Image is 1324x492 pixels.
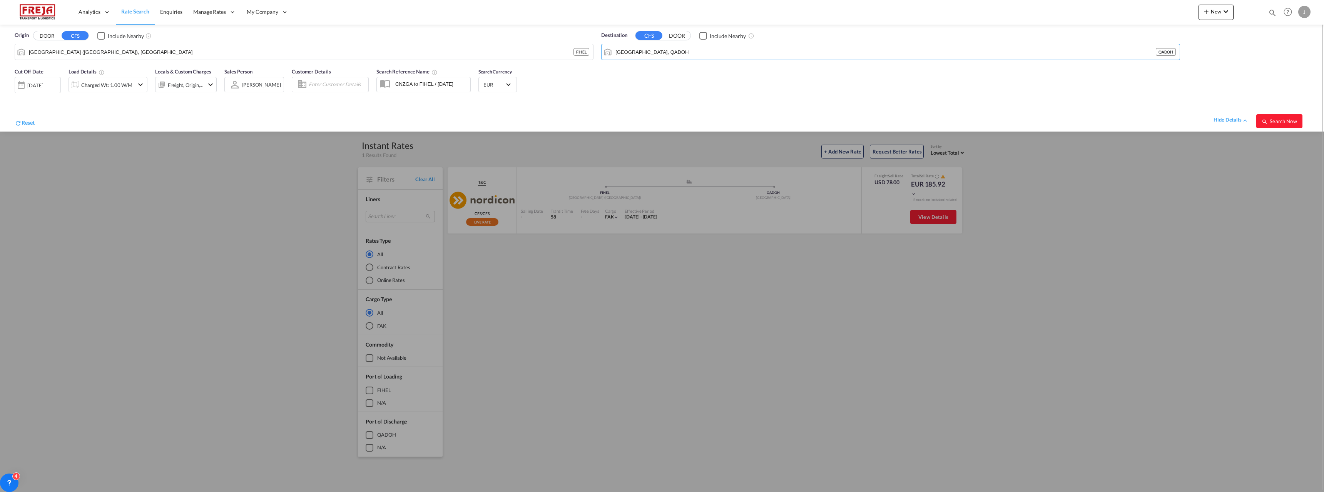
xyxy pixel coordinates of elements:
[33,32,60,40] button: DOOR
[1281,5,1298,19] div: Help
[710,32,746,40] div: Include Nearby
[1262,118,1297,124] span: icon-magnifySearch Now
[483,79,513,90] md-select: Select Currency: € EUREuro
[573,48,590,56] div: FIHEL
[15,77,61,93] div: [DATE]
[97,32,144,40] md-checkbox: Checkbox No Ink
[69,77,147,92] div: Charged Wt: 1.00 W/Micon-chevron-down
[136,80,145,89] md-icon: icon-chevron-down
[224,68,252,75] span: Sales Person
[1199,5,1234,20] button: icon-plus 400-fgNewicon-chevron-down
[1242,117,1249,124] md-icon: icon-chevron-up
[99,69,105,75] md-icon: Chargeable Weight
[12,3,64,21] img: 586607c025bf11f083711d99603023e7.png
[478,69,512,75] span: Search Currency
[206,80,215,89] md-icon: icon-chevron-down
[1221,7,1230,16] md-icon: icon-chevron-down
[108,32,144,40] div: Include Nearby
[15,92,20,102] md-datepicker: Select
[1268,8,1277,17] md-icon: icon-magnify
[168,80,204,90] div: Freight Origin Destination
[292,68,331,75] span: Customer Details
[615,46,1156,58] input: Search by Port
[241,79,282,90] md-select: Sales Person: Jarkko Lamminpaa
[483,81,505,88] span: EUR
[81,80,132,90] div: Charged Wt: 1.00 W/M
[160,8,182,15] span: Enquiries
[1256,114,1302,128] button: icon-magnifySearch Now
[145,33,152,39] md-icon: Unchecked: Ignores neighbouring ports when fetching rates.Checked : Includes neighbouring ports w...
[1214,116,1249,124] div: hide detailsicon-chevron-up
[635,31,662,40] button: CFS
[121,8,149,15] span: Rate Search
[15,44,593,60] md-input-container: Helsingfors (Helsinki), FIHEL
[601,32,627,39] span: Destination
[69,68,105,75] span: Load Details
[155,77,217,92] div: Freight Origin Destinationicon-chevron-down
[15,119,35,128] div: icon-refreshReset
[1156,48,1176,56] div: QADOH
[29,46,573,58] input: Search by Port
[1298,6,1311,18] div: J
[247,8,278,16] span: My Company
[699,32,746,40] md-checkbox: Checkbox No Ink
[376,68,438,75] span: Search Reference Name
[431,69,438,75] md-icon: Your search will be saved by the below given name
[1281,5,1294,18] span: Help
[1202,7,1211,16] md-icon: icon-plus 400-fg
[155,68,211,75] span: Locals & Custom Charges
[27,82,43,89] div: [DATE]
[309,79,366,90] input: Enter Customer Details
[62,31,89,40] button: CFS
[15,120,22,127] md-icon: icon-refresh
[79,8,100,16] span: Analytics
[22,119,35,126] span: Reset
[664,32,690,40] button: DOOR
[15,32,28,39] span: Origin
[391,78,470,90] input: Search Reference Name
[15,68,43,75] span: Cut Off Date
[1202,8,1230,15] span: New
[602,44,1180,60] md-input-container: Doha, QADOH
[748,33,754,39] md-icon: Unchecked: Ignores neighbouring ports when fetching rates.Checked : Includes neighbouring ports w...
[242,82,281,88] div: [PERSON_NAME]
[1262,118,1268,125] md-icon: icon-magnify
[193,8,226,16] span: Manage Rates
[1268,8,1277,20] div: icon-magnify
